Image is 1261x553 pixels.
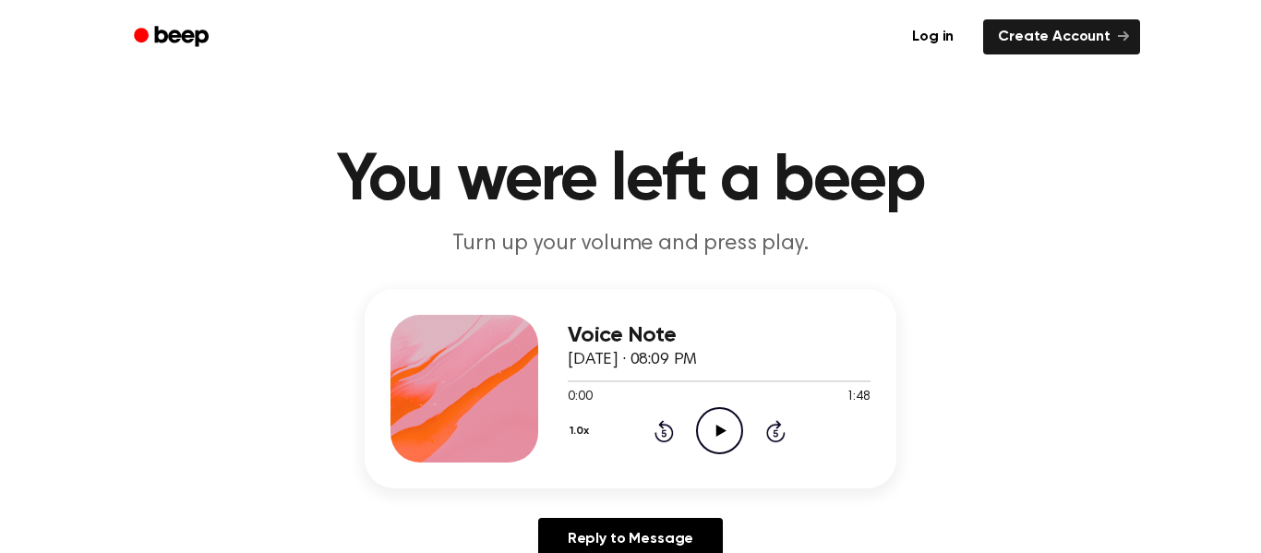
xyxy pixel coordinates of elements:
p: Turn up your volume and press play. [276,229,985,259]
span: 0:00 [568,388,592,407]
span: [DATE] · 08:09 PM [568,352,697,368]
a: Log in [894,16,972,58]
span: 1:48 [847,388,871,407]
h3: Voice Note [568,323,871,348]
button: 1.0x [568,415,595,447]
a: Beep [121,19,225,55]
a: Create Account [983,19,1140,54]
h1: You were left a beep [158,148,1103,214]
